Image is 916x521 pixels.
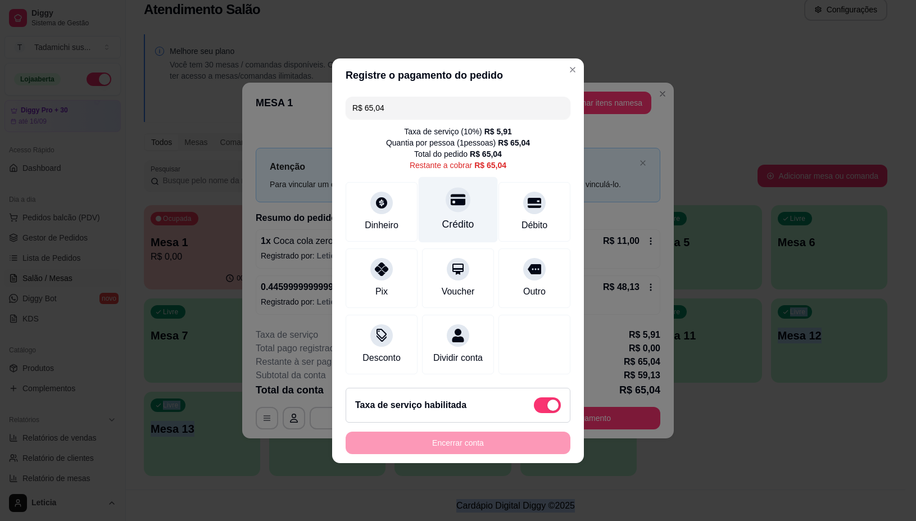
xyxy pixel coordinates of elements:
[522,219,547,232] div: Débito
[332,58,584,92] header: Registre o pagamento do pedido
[386,137,530,148] div: Quantia por pessoa ( 1 pessoas)
[410,160,506,171] div: Restante a cobrar
[442,285,475,298] div: Voucher
[484,126,512,137] div: R$ 5,91
[470,148,502,160] div: R$ 65,04
[362,351,401,365] div: Desconto
[498,137,530,148] div: R$ 65,04
[355,398,466,412] h2: Taxa de serviço habilitada
[564,61,582,79] button: Close
[474,160,506,171] div: R$ 65,04
[523,285,546,298] div: Outro
[414,148,502,160] div: Total do pedido
[442,217,474,232] div: Crédito
[433,351,483,365] div: Dividir conta
[352,97,564,119] input: Ex.: hambúrguer de cordeiro
[404,126,512,137] div: Taxa de serviço ( 10 %)
[375,285,388,298] div: Pix
[365,219,398,232] div: Dinheiro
